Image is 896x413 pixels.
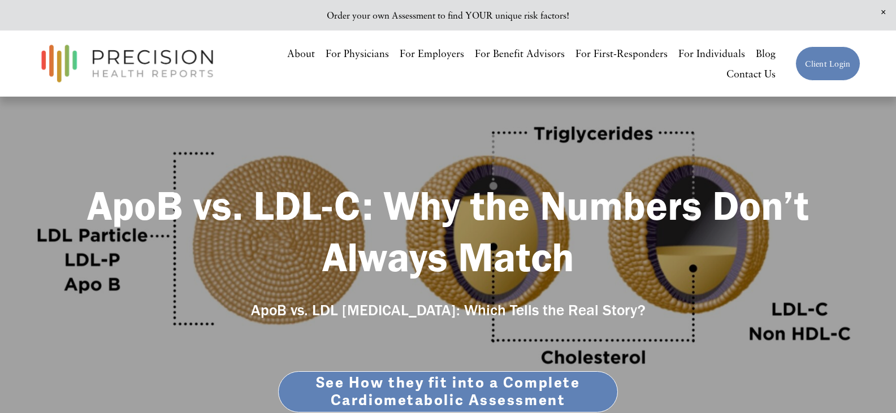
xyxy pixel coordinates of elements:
[287,44,315,64] a: About
[678,44,745,64] a: For Individuals
[400,44,464,64] a: For Employers
[839,359,896,413] iframe: Chat Widget
[795,46,860,81] a: Client Login
[575,44,668,64] a: For First-Responders
[36,40,219,88] img: Precision Health Reports
[726,64,776,84] a: Contact Us
[140,299,756,320] h4: ApoB vs. LDL [MEDICAL_DATA]: Which Tells the Real Story?
[475,44,565,64] a: For Benefit Advisors
[756,44,776,64] a: Blog
[326,44,389,64] a: For Physicians
[839,359,896,413] div: Widget συνομιλίας
[278,371,618,413] a: See How they fit into a Complete Cardiometabolic Assessment
[87,181,819,281] strong: ApoB vs. LDL-C: Why the Numbers Don’t Always Match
